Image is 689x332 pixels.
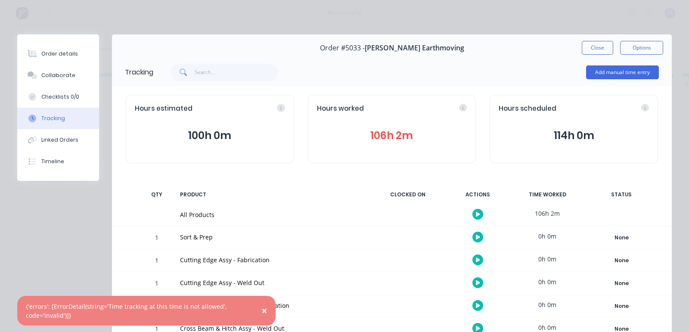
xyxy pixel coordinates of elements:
[180,255,365,264] div: Cutting Edge Assy - Fabrication
[445,186,510,204] div: ACTIONS
[144,186,170,204] div: QTY
[582,41,613,55] button: Close
[144,273,170,295] div: 1
[144,228,170,249] div: 1
[41,115,65,122] div: Tracking
[515,227,580,246] div: 0h 0m
[135,104,192,114] span: Hours estimated
[17,108,99,129] button: Tracking
[320,44,365,52] span: Order #5033 -
[590,232,652,243] div: None
[180,278,365,287] div: Cutting Edge Assy - Weld Out
[17,43,99,65] button: Order details
[253,301,276,321] button: Close
[499,127,649,144] button: 114h 0m
[317,104,364,114] span: Hours worked
[17,65,99,86] button: Collaborate
[585,186,658,204] div: STATUS
[17,151,99,172] button: Timeline
[41,71,75,79] div: Collaborate
[590,278,652,289] div: None
[499,104,556,114] span: Hours scheduled
[515,186,580,204] div: TIME WORKED
[41,158,64,165] div: Timeline
[125,67,153,78] div: Tracking
[590,300,653,312] button: None
[41,50,78,58] div: Order details
[376,186,440,204] div: CLOCKED ON
[590,277,653,289] button: None
[144,251,170,272] div: 1
[135,127,285,144] button: 100h 0m
[515,204,580,223] div: 106h 2m
[365,44,464,52] span: [PERSON_NAME] Earthmoving
[17,129,99,151] button: Linked Orders
[590,301,652,312] div: None
[41,136,78,144] div: Linked Orders
[590,255,652,266] div: None
[586,65,659,79] button: Add manual time entry
[175,186,370,204] div: PRODUCT
[620,41,663,55] button: Options
[262,304,267,316] span: ×
[180,233,365,242] div: Sort & Prep
[26,302,249,320] div: {'errors': [ErrorDetail(string='Time tracking at this time is not allowed', code='invalid')]}
[515,272,580,292] div: 0h 0m
[180,210,365,219] div: All Products
[590,254,653,267] button: None
[195,64,279,81] input: Search...
[41,93,79,101] div: Checklists 0/0
[515,295,580,314] div: 0h 0m
[17,86,99,108] button: Checklists 0/0
[590,232,653,244] button: None
[515,249,580,269] div: 0h 0m
[317,127,467,144] button: 106h 2m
